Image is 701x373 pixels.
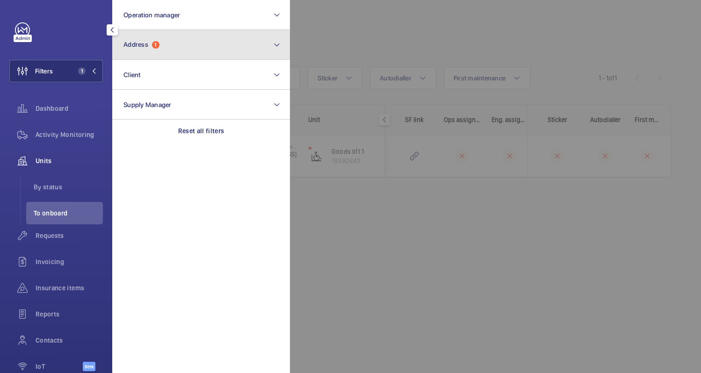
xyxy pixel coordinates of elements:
span: To onboard [34,208,103,218]
span: Requests [36,231,103,240]
span: Units [36,156,103,165]
span: Insurance items [36,283,103,293]
span: Reports [36,309,103,319]
span: Dashboard [36,104,103,113]
span: Contacts [36,336,103,345]
span: Filters [35,66,53,76]
span: Invoicing [36,257,103,266]
span: Activity Monitoring [36,130,103,139]
span: 1 [78,67,86,75]
span: By status [34,182,103,192]
button: Filters1 [9,60,103,82]
span: IoT [36,362,83,371]
span: Beta [83,362,95,371]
